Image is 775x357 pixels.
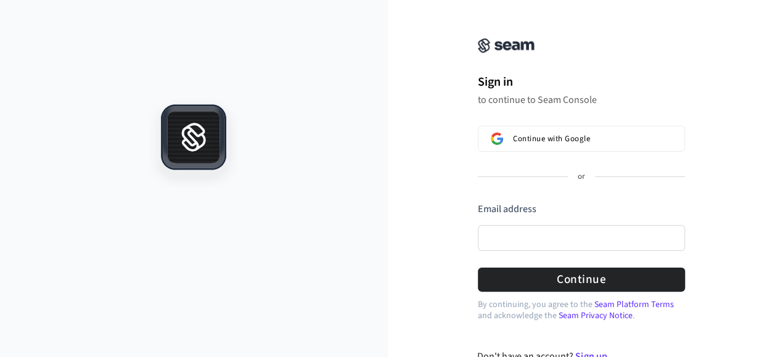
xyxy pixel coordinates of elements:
span: Continue with Google [513,134,590,144]
a: Seam Platform Terms [594,298,674,311]
button: Sign in with GoogleContinue with Google [478,126,685,152]
img: Seam Console [478,38,535,53]
button: Continue [478,268,685,292]
p: By continuing, you agree to the and acknowledge the . [478,299,685,321]
label: Email address [478,202,536,216]
p: or [578,171,585,183]
img: Sign in with Google [491,133,503,145]
p: to continue to Seam Console [478,94,685,106]
h1: Sign in [478,73,685,91]
a: Seam Privacy Notice [559,310,633,322]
